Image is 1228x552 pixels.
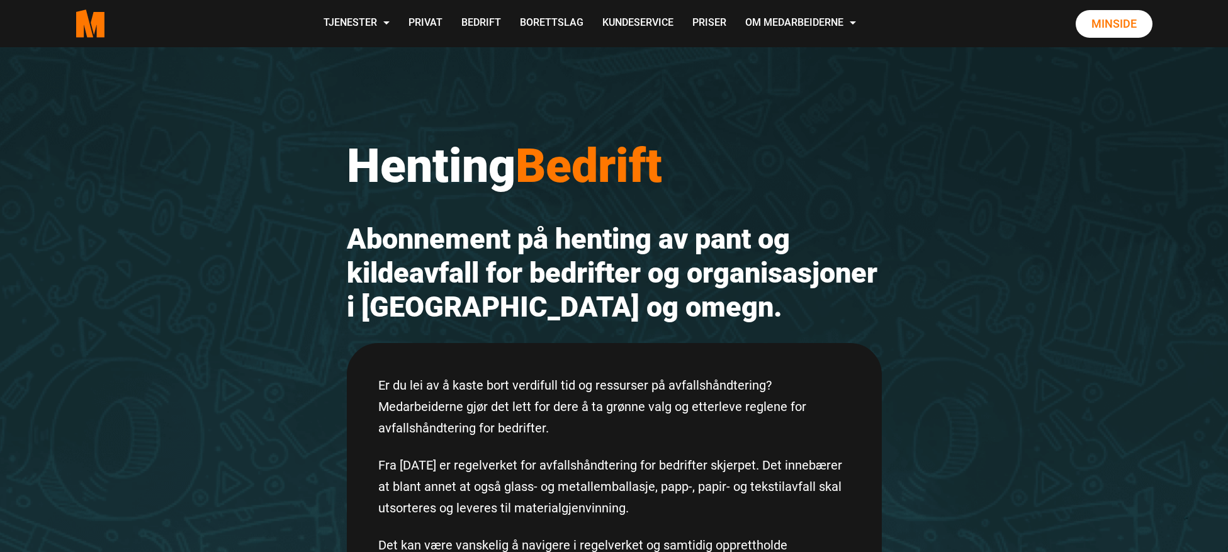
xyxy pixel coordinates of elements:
[736,1,865,46] a: Om Medarbeiderne
[314,1,399,46] a: Tjenester
[515,138,662,193] span: Bedrift
[1076,10,1152,38] a: Minside
[452,1,510,46] a: Bedrift
[399,1,452,46] a: Privat
[510,1,593,46] a: Borettslag
[347,137,882,194] h1: Henting
[593,1,683,46] a: Kundeservice
[683,1,736,46] a: Priser
[378,454,850,519] p: Fra [DATE] er regelverket for avfallshåndtering for bedrifter skjerpet. Det innebærer at blant an...
[378,375,850,439] p: Er du lei av å kaste bort verdifull tid og ressurser på avfallshåndtering? Medarbeiderne gjør det...
[347,222,882,324] h2: Abonnement på henting av pant og kildeavfall for bedrifter og organisasjoner i [GEOGRAPHIC_DATA] ...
